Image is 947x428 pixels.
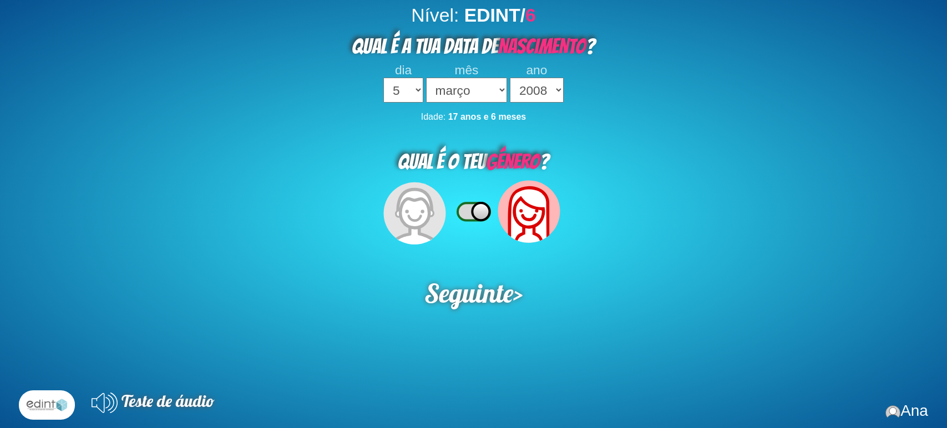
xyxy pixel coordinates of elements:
span: QUAL É A TUA DATA DE ? [352,35,595,58]
div: Ana [885,402,928,420]
span: ano [526,63,547,77]
b: 17 anos e 6 meses [448,112,526,121]
span: 6 [525,5,536,26]
span: NASCIMENTO [498,35,586,58]
span: Nível: [411,5,459,26]
span: GÉNERO [486,151,540,173]
span: QUAL É O TEU ? [398,151,549,173]
b: EDINT/ [464,5,536,26]
span: Teste de áudio [121,391,215,412]
span: Seguinte [424,276,513,309]
span: mês [455,63,479,77]
span: Idade: [421,112,445,121]
span: dia [395,63,412,77]
img: l [23,394,71,416]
